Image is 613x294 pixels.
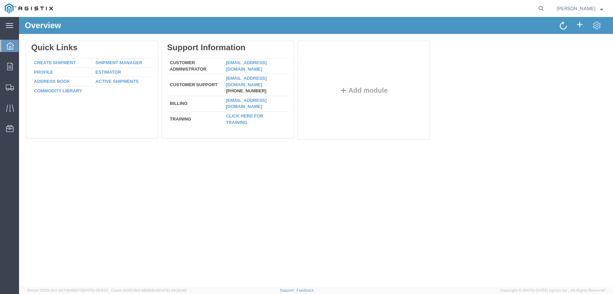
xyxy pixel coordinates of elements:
a: Estimator [76,53,102,58]
a: Shipment Manager [76,43,123,48]
span: Server: 2025.18.0-dd719145275 [27,288,108,292]
span: Client: 2025.18.0-9839db4 [111,288,186,292]
div: Support Information [148,26,270,35]
a: [EMAIL_ADDRESS][DOMAIN_NAME] [207,81,248,92]
a: [EMAIL_ADDRESS][DOMAIN_NAME] [207,43,248,55]
span: [DATE] 09:51:11 [83,288,108,292]
span: DANIEL BERNAL [557,5,595,12]
td: Customer Administrator [148,41,204,57]
td: Training [148,94,204,109]
a: [EMAIL_ADDRESS][DOMAIN_NAME] [207,59,248,70]
a: Address Book [15,62,51,67]
td: Billing [148,79,204,94]
button: Add module [319,70,371,77]
a: Feedback [296,288,314,292]
a: Click here for training [207,96,245,108]
a: Profile [15,53,34,58]
button: [PERSON_NAME] [556,4,603,13]
a: Active Shipments [76,62,120,67]
img: logo [5,3,53,14]
span: Copyright © [DATE]-[DATE] Agistix Inc., All Rights Reserved [500,288,605,293]
td: Customer Support [148,57,204,79]
iframe: FS Legacy Container [19,17,613,287]
td: [PHONE_NUMBER] [204,57,270,79]
a: Commodity Library [15,71,63,76]
span: [DATE] 09:32:48 [158,288,186,292]
a: Support [280,288,296,292]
